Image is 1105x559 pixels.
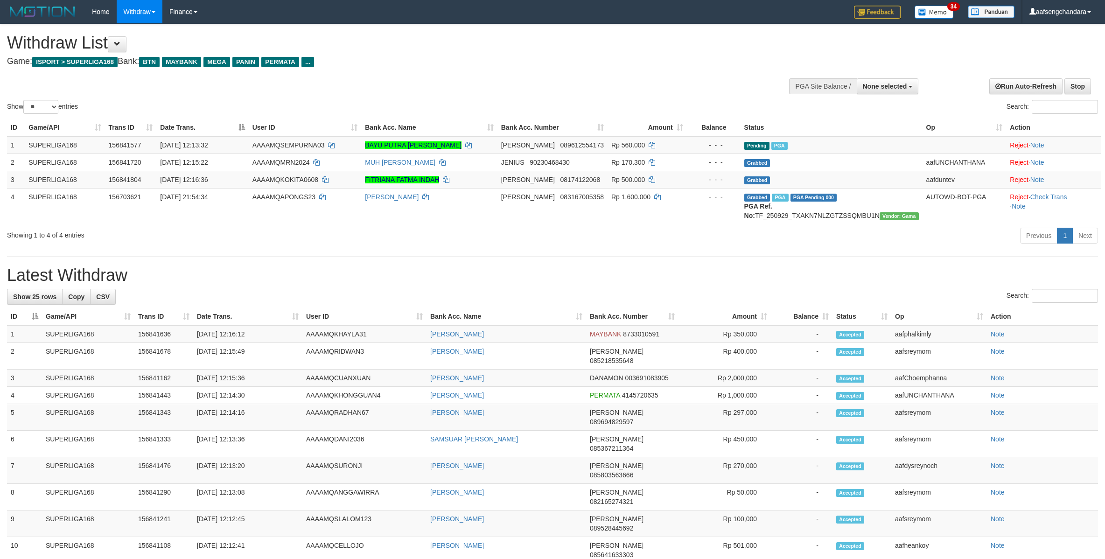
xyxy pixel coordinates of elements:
td: · [1006,171,1101,188]
a: BAYU PUTRA [PERSON_NAME] [365,141,462,149]
th: Op: activate to sort column ascending [891,308,987,325]
a: Reject [1010,176,1028,183]
th: Trans ID: activate to sort column ascending [105,119,157,136]
th: User ID: activate to sort column ascending [249,119,362,136]
th: Balance: activate to sort column ascending [771,308,832,325]
th: Amount: activate to sort column ascending [678,308,771,325]
td: Rp 297,000 [678,404,771,431]
td: AAAAMQANGGAWIRRA [302,484,427,510]
input: Search: [1032,100,1098,114]
span: Accepted [836,348,864,356]
span: [PERSON_NAME] [501,141,555,149]
td: 156841636 [134,325,193,343]
td: AAAAMQCUANXUAN [302,370,427,387]
th: ID: activate to sort column descending [7,308,42,325]
a: Note [991,435,1005,443]
td: - [771,325,832,343]
a: Note [1012,203,1026,210]
td: SUPERLIGA168 [42,510,134,537]
img: Feedback.jpg [854,6,901,19]
td: Rp 270,000 [678,457,771,484]
td: - [771,510,832,537]
span: [PERSON_NAME] [590,348,643,355]
td: - [771,431,832,457]
th: Bank Acc. Name: activate to sort column ascending [361,119,497,136]
a: [PERSON_NAME] [430,374,484,382]
a: Note [991,374,1005,382]
td: SUPERLIGA168 [25,154,105,171]
td: Rp 2,000,000 [678,370,771,387]
a: Show 25 rows [7,289,63,305]
td: aafsreymom [891,404,987,431]
span: Copy 082165274321 to clipboard [590,498,633,505]
td: 156841290 [134,484,193,510]
span: 156841804 [109,176,141,183]
span: Rp 560.000 [611,141,645,149]
span: 156841577 [109,141,141,149]
span: Accepted [836,409,864,417]
span: Marked by aafheankoy [771,142,788,150]
div: - - - [691,175,737,184]
span: Copy 083167005358 to clipboard [560,193,604,201]
span: Copy 90230468430 to clipboard [530,159,570,166]
button: None selected [857,78,919,94]
span: Accepted [836,392,864,400]
td: AAAAMQKHONGGUAN4 [302,387,427,404]
a: Previous [1020,228,1057,244]
th: Game/API: activate to sort column ascending [42,308,134,325]
td: aafChoemphanna [891,370,987,387]
td: AAAAMQDANI2036 [302,431,427,457]
td: - [771,404,832,431]
a: Note [991,330,1005,338]
td: [DATE] 12:14:30 [193,387,302,404]
span: Copy 4145720635 to clipboard [622,391,658,399]
span: [DATE] 12:13:32 [160,141,208,149]
span: 156841720 [109,159,141,166]
td: AAAAMQSLALOM123 [302,510,427,537]
label: Search: [1007,100,1098,114]
a: Reject [1010,159,1028,166]
td: AAAAMQRIDWAN3 [302,343,427,370]
span: 34 [947,2,960,11]
span: Accepted [836,489,864,497]
td: AAAAMQKHAYLA31 [302,325,427,343]
td: 5 [7,404,42,431]
span: [DATE] 21:54:34 [160,193,208,201]
span: MAYBANK [162,57,201,67]
span: 156703621 [109,193,141,201]
a: 1 [1057,228,1073,244]
span: [PERSON_NAME] [501,176,555,183]
th: Trans ID: activate to sort column ascending [134,308,193,325]
a: Note [1030,141,1044,149]
a: Note [1030,159,1044,166]
td: 156841476 [134,457,193,484]
td: 3 [7,370,42,387]
th: ID [7,119,25,136]
td: TF_250929_TXAKN7NLZGTZSSQMBU1N [741,188,923,224]
td: - [771,370,832,387]
span: Copy 085803563666 to clipboard [590,471,633,479]
td: [DATE] 12:13:36 [193,431,302,457]
td: aafUNCHANTHANA [923,154,1007,171]
span: Copy [68,293,84,300]
td: AUTOWD-BOT-PGA [923,188,1007,224]
a: [PERSON_NAME] [365,193,419,201]
a: [PERSON_NAME] [430,462,484,469]
b: PGA Ref. No: [744,203,772,219]
th: Balance [687,119,741,136]
td: 156841678 [134,343,193,370]
div: - - - [691,158,737,167]
td: Rp 50,000 [678,484,771,510]
span: Copy 085218535648 to clipboard [590,357,633,364]
td: AAAAMQSURONJI [302,457,427,484]
th: Status: activate to sort column ascending [832,308,891,325]
span: PERMATA [261,57,299,67]
span: Accepted [836,542,864,550]
td: aafsreymom [891,431,987,457]
span: Show 25 rows [13,293,56,300]
span: MEGA [203,57,230,67]
th: Op: activate to sort column ascending [923,119,1007,136]
span: Copy 08174122068 to clipboard [560,176,601,183]
span: Copy 085367211364 to clipboard [590,445,633,452]
a: Note [991,462,1005,469]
